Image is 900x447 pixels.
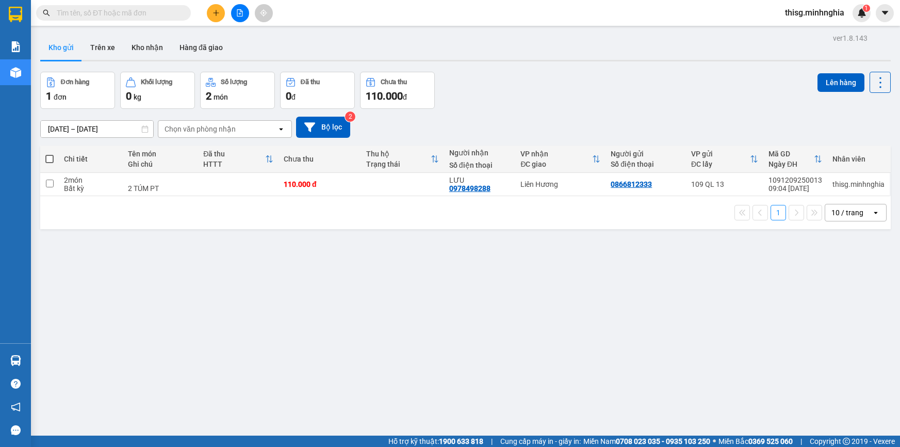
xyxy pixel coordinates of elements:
[520,160,592,168] div: ĐC giao
[165,124,236,134] div: Chọn văn phòng nhận
[198,146,279,173] th: Toggle SortBy
[301,78,320,86] div: Đã thu
[171,35,231,60] button: Hàng đã giao
[763,146,827,173] th: Toggle SortBy
[40,35,82,60] button: Kho gửi
[880,8,890,18] span: caret-down
[439,437,483,445] strong: 1900 633 818
[128,184,193,193] div: 2 TÚM PT
[203,160,265,168] div: HTTT
[255,4,273,22] button: aim
[832,180,885,188] div: thisg.minhnghia
[686,146,763,173] th: Toggle SortBy
[718,436,793,447] span: Miền Bắc
[691,160,750,168] div: ĐC lấy
[260,9,267,17] span: aim
[520,150,592,158] div: VP nhận
[500,436,581,447] span: Cung cấp máy in - giấy in:
[768,184,822,193] div: 09:04 [DATE]
[231,4,249,22] button: file-add
[41,121,153,137] input: Select a date range.
[345,111,355,122] sup: 2
[366,160,430,168] div: Trạng thái
[203,150,265,158] div: Đã thu
[40,72,115,109] button: Đơn hàng1đơn
[768,160,814,168] div: Ngày ĐH
[128,160,193,168] div: Ghi chú
[691,180,758,188] div: 109 QL 13
[832,155,885,163] div: Nhân viên
[221,78,247,86] div: Số lượng
[857,8,866,18] img: icon-new-feature
[831,207,863,218] div: 10 / trang
[713,439,716,443] span: ⚪️
[214,93,228,101] span: món
[872,209,880,217] svg: open
[800,436,802,447] span: |
[120,72,195,109] button: Khối lượng0kg
[284,155,356,163] div: Chưa thu
[123,35,171,60] button: Kho nhận
[10,67,21,78] img: warehouse-icon
[64,176,118,184] div: 2 món
[236,9,243,17] span: file-add
[777,6,853,19] span: thisg.minhnghia
[64,155,118,163] div: Chi tiết
[296,117,350,138] button: Bộ lọc
[449,161,511,169] div: Số điện thoại
[54,93,67,101] span: đơn
[449,176,511,184] div: LƯU
[134,93,141,101] span: kg
[207,4,225,22] button: plus
[360,72,435,109] button: Chưa thu110.000đ
[284,180,356,188] div: 110.000 đ
[449,149,511,157] div: Người nhận
[611,160,681,168] div: Số điện thoại
[280,72,355,109] button: Đã thu0đ
[491,436,493,447] span: |
[366,150,430,158] div: Thu hộ
[57,7,178,19] input: Tìm tên, số ĐT hoặc mã đơn
[876,4,894,22] button: caret-down
[200,72,275,109] button: Số lượng2món
[82,35,123,60] button: Trên xe
[611,180,652,188] div: 0866812333
[748,437,793,445] strong: 0369 525 060
[616,437,710,445] strong: 0708 023 035 - 0935 103 250
[864,5,868,12] span: 1
[291,93,296,101] span: đ
[843,438,850,445] span: copyright
[833,33,868,44] div: ver 1.8.143
[277,125,285,133] svg: open
[771,205,786,220] button: 1
[10,355,21,366] img: warehouse-icon
[212,9,220,17] span: plus
[126,90,132,102] span: 0
[46,90,52,102] span: 1
[403,93,407,101] span: đ
[611,150,681,158] div: Người gửi
[206,90,211,102] span: 2
[381,78,407,86] div: Chưa thu
[43,9,50,17] span: search
[768,150,814,158] div: Mã GD
[583,436,710,447] span: Miền Nam
[520,180,600,188] div: Liên Hương
[61,78,89,86] div: Đơn hàng
[361,146,444,173] th: Toggle SortBy
[10,41,21,52] img: solution-icon
[128,150,193,158] div: Tên món
[768,176,822,184] div: 1091209250013
[286,90,291,102] span: 0
[449,184,490,193] div: 0978498288
[863,5,870,12] sup: 1
[515,146,606,173] th: Toggle SortBy
[9,7,22,22] img: logo-vxr
[11,402,21,412] span: notification
[366,90,403,102] span: 110.000
[691,150,750,158] div: VP gửi
[11,379,21,389] span: question-circle
[388,436,483,447] span: Hỗ trợ kỹ thuật:
[141,78,172,86] div: Khối lượng
[11,425,21,435] span: message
